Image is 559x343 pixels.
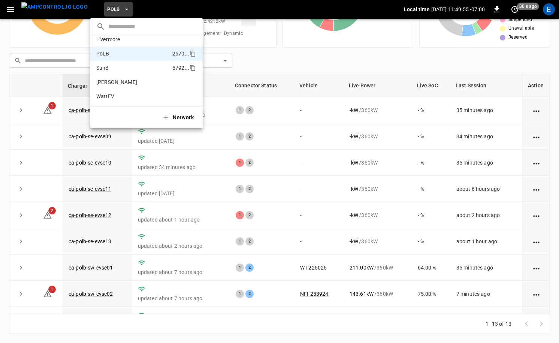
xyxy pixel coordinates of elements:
[189,63,197,72] div: copy
[158,110,200,125] button: Network
[96,78,172,86] p: [PERSON_NAME]
[96,36,170,43] p: Livermore
[96,50,169,57] p: PoLB
[189,49,197,58] div: copy
[96,64,169,72] p: SanB
[96,93,169,100] p: WattEV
